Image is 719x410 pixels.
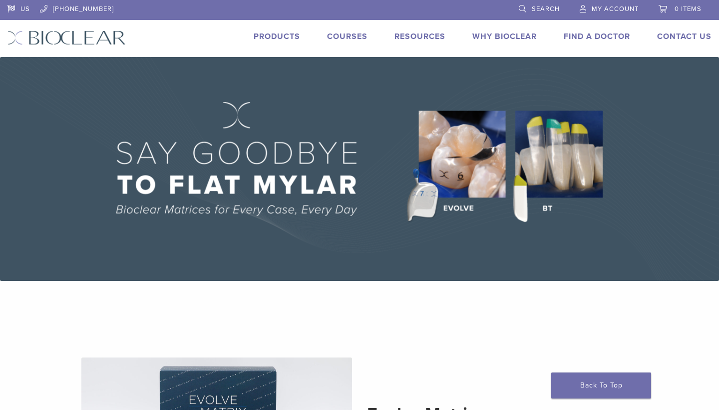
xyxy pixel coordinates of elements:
[592,5,639,13] span: My Account
[657,31,712,41] a: Contact Us
[551,372,651,398] a: Back To Top
[472,31,537,41] a: Why Bioclear
[254,31,300,41] a: Products
[394,31,445,41] a: Resources
[532,5,560,13] span: Search
[564,31,630,41] a: Find A Doctor
[327,31,367,41] a: Courses
[675,5,702,13] span: 0 items
[7,30,126,45] img: Bioclear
